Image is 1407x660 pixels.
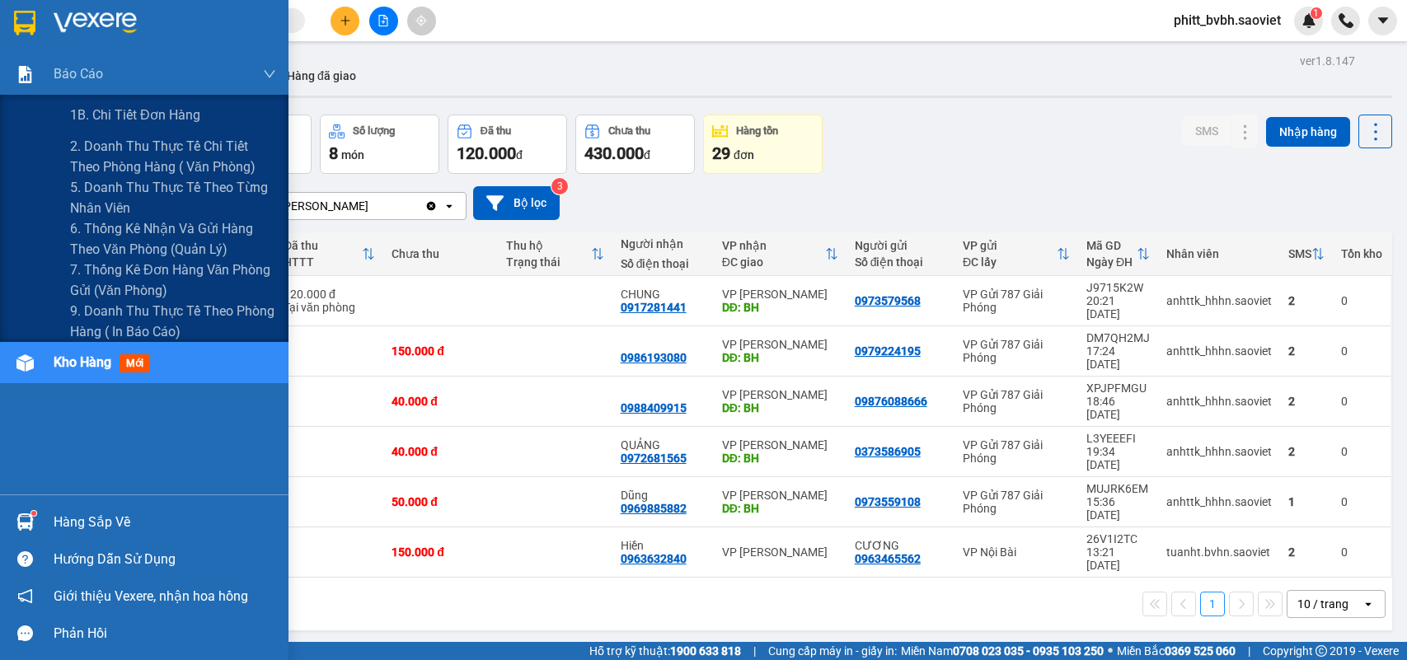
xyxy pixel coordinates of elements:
[722,438,838,452] div: VP [PERSON_NAME]
[1086,532,1150,545] div: 26V1I2TC
[70,136,276,177] span: 2. Doanh thu thực tế chi tiết theo phòng hàng ( văn phòng)
[855,344,921,358] div: 0979224195
[621,539,706,552] div: Hiền
[1166,294,1272,307] div: anhttk_hhhn.saoviet
[1341,344,1382,358] div: 0
[392,395,490,408] div: 40.000 đ
[1297,596,1348,612] div: 10 / trang
[670,644,741,658] strong: 1900 633 818
[621,552,687,565] div: 0963632840
[1341,545,1382,559] div: 0
[1341,445,1382,458] div: 0
[1086,445,1150,471] div: 19:34 [DATE]
[722,351,838,364] div: DĐ: BH
[734,148,754,161] span: đơn
[855,255,946,269] div: Số điện thoại
[1288,495,1325,508] div: 1
[31,511,36,516] sup: 1
[392,445,490,458] div: 40.000 đ
[17,551,33,567] span: question-circle
[457,143,516,163] span: 120.000
[954,232,1078,276] th: Toggle SortBy
[1376,13,1391,28] span: caret-down
[963,288,1070,314] div: VP Gửi 787 Giải Phóng
[608,125,650,137] div: Chưa thu
[722,545,838,559] div: VP [PERSON_NAME]
[1288,445,1325,458] div: 2
[415,15,427,26] span: aim
[768,642,897,660] span: Cung cấp máy in - giấy in:
[17,588,33,604] span: notification
[621,288,706,301] div: CHUNG
[1086,344,1150,371] div: 17:24 [DATE]
[448,115,567,174] button: Đã thu120.000đ
[407,7,436,35] button: aim
[16,354,34,372] img: warehouse-icon
[621,401,687,414] div: 0988409915
[54,510,276,535] div: Hàng sắp về
[1166,247,1272,260] div: Nhân viên
[621,502,687,515] div: 0969885882
[1341,395,1382,408] div: 0
[855,239,946,252] div: Người gửi
[963,255,1057,269] div: ĐC lấy
[753,642,756,660] span: |
[1339,13,1353,28] img: phone-icon
[16,66,34,83] img: solution-icon
[331,7,359,35] button: plus
[621,301,687,314] div: 0917281441
[340,15,351,26] span: plus
[70,301,276,342] span: 9. Doanh thu thực tế theo phòng hàng ( in báo cáo)
[506,255,591,269] div: Trạng thái
[369,7,398,35] button: file-add
[575,115,695,174] button: Chưa thu430.000đ
[284,288,375,301] div: 120.000 đ
[1086,281,1150,294] div: J9715K2W
[644,148,650,161] span: đ
[1117,642,1236,660] span: Miền Bắc
[714,232,847,276] th: Toggle SortBy
[392,545,490,559] div: 150.000 đ
[953,644,1104,658] strong: 0708 023 035 - 0935 103 250
[481,125,511,137] div: Đã thu
[963,489,1070,515] div: VP Gửi 787 Giải Phóng
[722,452,838,465] div: DĐ: BH
[70,105,200,125] span: 1B. Chi tiết đơn hàng
[1362,597,1375,611] svg: open
[320,115,439,174] button: Số lượng8món
[722,401,838,414] div: DĐ: BH
[621,489,706,502] div: Dũng
[392,495,490,508] div: 50.000 đ
[722,388,838,401] div: VP [PERSON_NAME]
[722,239,825,252] div: VP nhận
[1341,247,1382,260] div: Tồn kho
[584,143,644,163] span: 430.000
[855,395,927,408] div: 09876088666
[963,388,1070,414] div: VP Gửi 787 Giải Phóng
[1166,495,1272,508] div: anhttk_hhhn.saoviet
[1301,13,1316,28] img: icon-new-feature
[722,288,838,301] div: VP [PERSON_NAME]
[1288,395,1325,408] div: 2
[70,218,276,260] span: 6. Thống kê nhận và gửi hàng theo văn phòng (quản lý)
[392,344,490,358] div: 150.000 đ
[284,239,362,252] div: Đã thu
[17,625,33,641] span: message
[1166,344,1272,358] div: anhttk_hhhn.saoviet
[855,445,921,458] div: 0373586905
[353,125,395,137] div: Số lượng
[722,502,838,515] div: DĐ: BH
[1108,648,1113,654] span: ⚪️
[54,547,276,572] div: Hướng dẫn sử dụng
[621,452,687,465] div: 0972681565
[1086,495,1150,522] div: 15:36 [DATE]
[621,257,706,270] div: Số điện thoại
[341,148,364,161] span: món
[498,232,612,276] th: Toggle SortBy
[284,255,362,269] div: HTTT
[963,545,1070,559] div: VP Nội Bài
[1166,545,1272,559] div: tuanht.bvhn.saoviet
[621,438,706,452] div: QUẢNG
[1200,592,1225,616] button: 1
[855,495,921,508] div: 0973559108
